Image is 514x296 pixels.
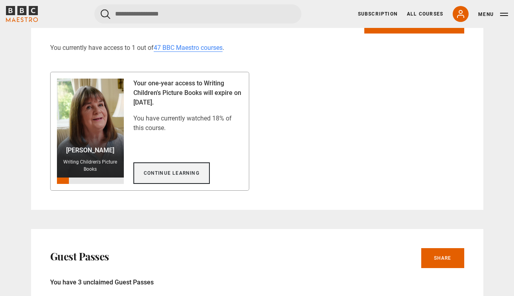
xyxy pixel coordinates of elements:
[133,79,242,107] p: Your one-year access to Writing Children's Picture Books will expire on [DATE].
[6,6,38,22] svg: BBC Maestro
[50,278,464,287] p: You have 3 unclaimed Guest Passes
[60,146,121,155] p: [PERSON_NAME]
[60,158,121,173] p: Writing Children's Picture Books
[478,10,508,18] button: Toggle navigation
[407,10,443,18] a: All Courses
[101,9,110,19] button: Submit the search query
[133,114,242,133] p: You have currently watched 18% of this course.
[50,17,111,30] h2: Your Courses
[94,4,301,24] input: Search
[50,250,109,263] h2: Guest Passes
[358,10,397,18] a: Subscription
[50,43,464,53] p: You currently have access to 1 out of .
[154,44,223,52] a: 47 BBC Maestro courses
[421,248,464,268] a: Share
[133,162,210,184] a: Continue learning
